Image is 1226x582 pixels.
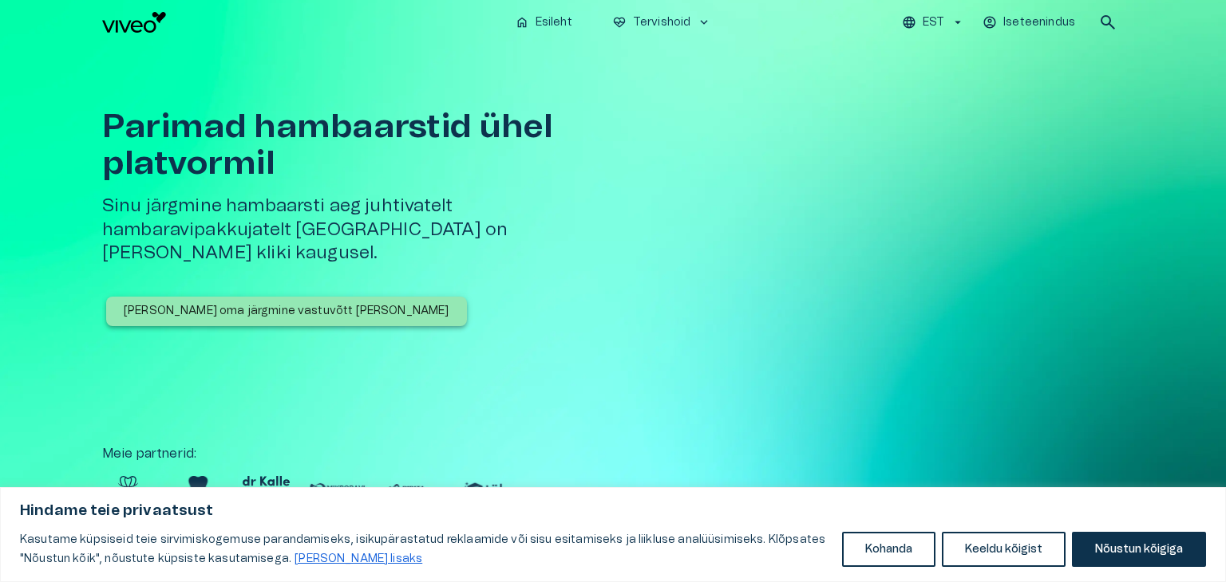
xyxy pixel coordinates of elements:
p: Tervishoid [633,14,691,31]
button: Keeldu kõigist [942,532,1066,567]
img: Partner logo [102,476,154,506]
span: home [515,15,529,29]
img: Partner logo [386,476,443,506]
button: open search modal [1092,6,1124,38]
img: Partner logo [309,476,366,506]
p: Kasutame küpsiseid teie sirvimiskogemuse parandamiseks, isikupärastatud reklaamide või sisu esita... [20,530,830,568]
h5: Sinu järgmine hambaarsti aeg juhtivatelt hambaravipakkujatelt [GEOGRAPHIC_DATA] on [PERSON_NAME] ... [102,195,619,265]
button: Iseteenindus [980,11,1079,34]
p: Esileht [536,14,572,31]
img: Partner logo [462,476,520,506]
button: [PERSON_NAME] oma järgmine vastuvõtt [PERSON_NAME] [106,297,467,326]
span: search [1098,13,1117,32]
a: Navigate to homepage [102,12,502,33]
img: Partner logo [173,476,223,506]
img: Viveo logo [102,12,166,33]
p: Iseteenindus [1003,14,1075,31]
button: ecg_heartTervishoidkeyboard_arrow_down [606,11,718,34]
p: Hindame teie privaatsust [20,501,1206,521]
button: Kohanda [842,532,935,567]
button: homeEsileht [508,11,580,34]
p: Meie partnerid : [102,444,1124,463]
a: Loe lisaks [294,553,423,565]
button: EST [900,11,967,34]
span: ecg_heart [612,15,627,29]
p: [PERSON_NAME] oma järgmine vastuvõtt [PERSON_NAME] [124,303,449,320]
img: Partner logo [243,476,290,506]
h1: Parimad hambaarstid ühel platvormil [102,108,619,182]
button: Nõustun kõigiga [1072,532,1206,567]
span: keyboard_arrow_down [697,15,711,29]
p: EST [923,14,944,31]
